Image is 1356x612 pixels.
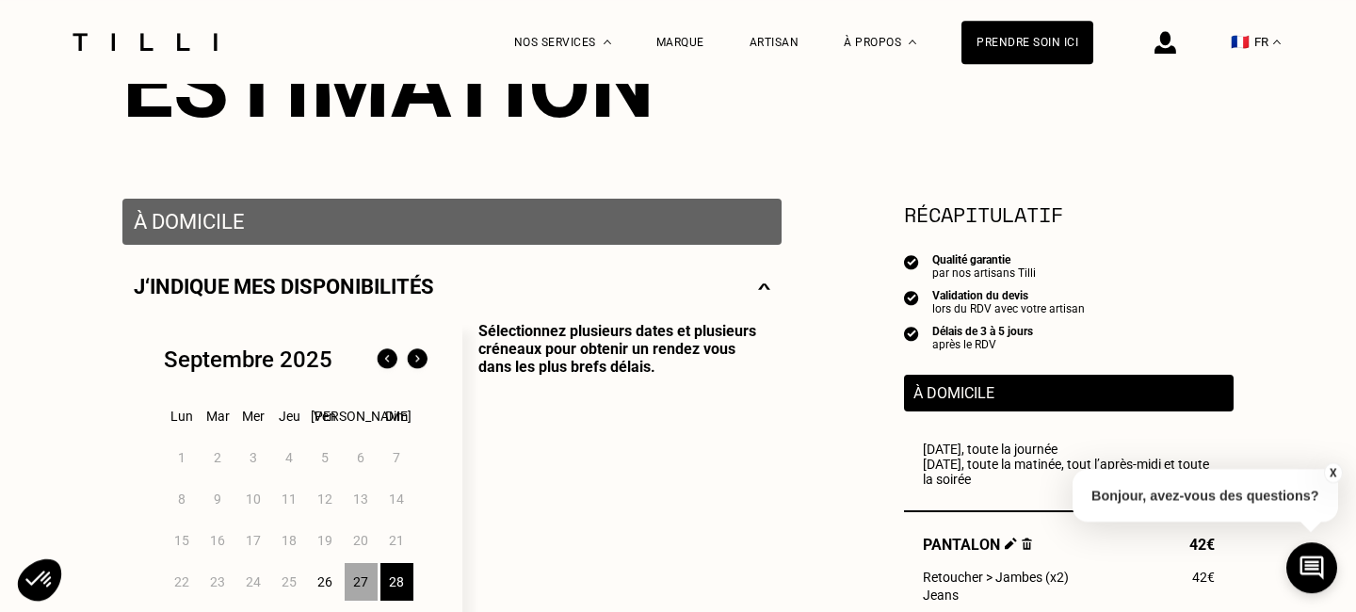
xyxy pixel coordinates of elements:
img: Menu déroulant [604,40,611,44]
button: X [1323,462,1342,483]
div: Estimation [122,33,1234,138]
span: Jeans [923,588,959,603]
p: À domicile [134,210,770,234]
a: Marque [656,36,704,49]
p: Bonjour, avez-vous des questions? [1073,469,1338,522]
div: [DATE], toute la journée [923,442,1215,457]
span: Retoucher > Jambes (x2) [923,570,1069,585]
span: 🇫🇷 [1231,33,1250,51]
span: Pantalon [923,536,1032,554]
span: 42€ [1192,570,1215,585]
div: [DATE], toute la matinée, tout l’après-midi et toute la soirée [923,457,1215,487]
img: icon list info [904,325,919,342]
img: svg+xml;base64,PHN2ZyBmaWxsPSJub25lIiBoZWlnaHQ9IjE0IiB2aWV3Qm94PSIwIDAgMjggMTQiIHdpZHRoPSIyOCIgeG... [758,275,770,298]
img: Logo du service de couturière Tilli [66,33,224,51]
p: J‘indique mes disponibilités [134,275,434,298]
img: Mois suivant [402,345,432,375]
div: Qualité garantie [932,253,1036,266]
div: Septembre 2025 [164,346,332,373]
div: après le RDV [932,338,1033,351]
img: Supprimer [1022,538,1032,550]
div: 27 [345,563,378,601]
div: 26 [309,563,342,601]
img: menu déroulant [1273,40,1281,44]
div: Validation du devis [932,289,1085,302]
span: 42€ [1189,536,1215,554]
div: lors du RDV avec votre artisan [932,302,1085,315]
a: Prendre soin ici [961,21,1093,64]
img: icon list info [904,253,919,270]
img: icône connexion [1154,31,1176,54]
img: Mois précédent [372,345,402,375]
a: Artisan [750,36,799,49]
div: 28 [380,563,413,601]
section: Récapitulatif [904,199,1234,230]
p: À domicile [913,384,1224,402]
div: Délais de 3 à 5 jours [932,325,1033,338]
div: par nos artisans Tilli [932,266,1036,280]
img: icon list info [904,289,919,306]
img: Menu déroulant à propos [909,40,916,44]
img: Éditer [1005,538,1017,550]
